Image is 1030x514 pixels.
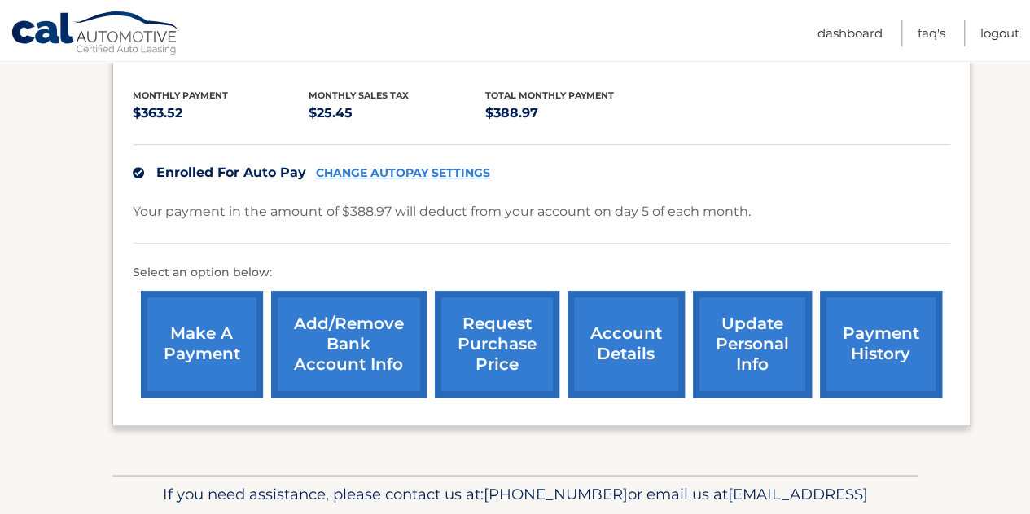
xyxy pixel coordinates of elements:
[693,291,812,398] a: update personal info
[309,102,485,125] p: $25.45
[133,90,228,101] span: Monthly Payment
[568,291,685,398] a: account details
[271,291,427,398] a: Add/Remove bank account info
[980,20,1019,46] a: Logout
[133,102,309,125] p: $363.52
[11,11,182,58] a: Cal Automotive
[435,291,559,398] a: request purchase price
[485,90,614,101] span: Total Monthly Payment
[817,20,883,46] a: Dashboard
[316,166,490,180] a: CHANGE AUTOPAY SETTINGS
[309,90,409,101] span: Monthly sales Tax
[156,165,306,180] span: Enrolled For Auto Pay
[133,167,144,178] img: check.svg
[141,291,263,398] a: make a payment
[485,102,662,125] p: $388.97
[133,263,950,283] p: Select an option below:
[918,20,945,46] a: FAQ's
[820,291,942,398] a: payment history
[484,485,628,503] span: [PHONE_NUMBER]
[133,200,751,223] p: Your payment in the amount of $388.97 will deduct from your account on day 5 of each month.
